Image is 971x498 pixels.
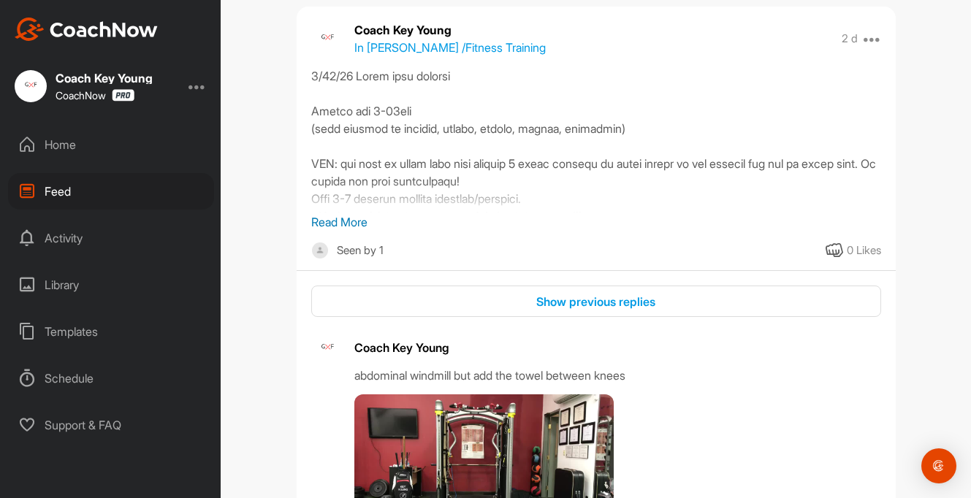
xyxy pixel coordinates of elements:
[842,31,858,46] p: 2 d
[847,242,881,259] div: 0 Likes
[354,339,881,356] div: Coach Key Young
[354,367,881,384] div: abdominal windmill but add the towel between knees
[8,267,214,303] div: Library
[311,286,881,317] button: Show previous replies
[311,67,881,213] div: 3/42/26 Lorem ipsu dolorsi Ametco adi 3-03eli (sedd eiusmod te incidid, utlabo, etdolo, magnaa, e...
[56,72,153,84] div: Coach Key Young
[337,242,384,260] div: Seen by 1
[56,89,134,101] div: CoachNow
[8,407,214,443] div: Support & FAQ
[921,448,956,483] div: Open Intercom Messenger
[354,21,546,39] p: Coach Key Young
[311,213,881,231] p: Read More
[15,18,158,41] img: CoachNow
[8,220,214,256] div: Activity
[354,39,546,56] p: In [PERSON_NAME] / Fitness Training
[8,360,214,397] div: Schedule
[8,173,214,210] div: Feed
[311,23,343,55] img: avatar
[112,89,134,101] img: CoachNow Pro
[311,242,330,260] img: square_default-ef6cabf814de5a2bf16c804365e32c732080f9872bdf737d349900a9daf73cf9.png
[15,70,47,102] img: square_7cf16679c7aea25f2d4f1c612fd9a3bf.jpg
[323,293,869,310] div: Show previous replies
[311,332,343,364] img: avatar
[8,126,214,163] div: Home
[8,313,214,350] div: Templates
